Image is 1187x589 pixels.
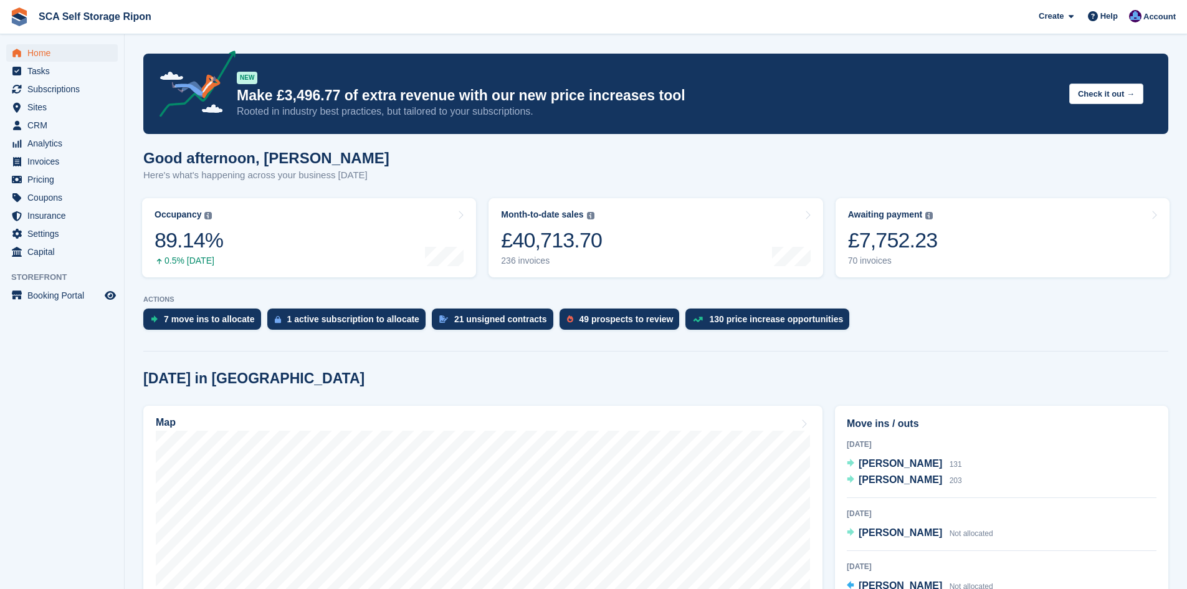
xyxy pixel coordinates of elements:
span: CRM [27,117,102,134]
div: 236 invoices [501,256,602,266]
span: Account [1143,11,1176,23]
div: 70 invoices [848,256,938,266]
a: Occupancy 89.14% 0.5% [DATE] [142,198,476,277]
p: Here's what's happening across your business [DATE] [143,168,389,183]
p: Make £3,496.77 of extra revenue with our new price increases tool [237,87,1059,105]
span: Booking Portal [27,287,102,304]
div: 49 prospects to review [579,314,674,324]
img: icon-info-grey-7440780725fd019a000dd9b08b2336e03edf1995a4989e88bcd33f0948082b44.svg [204,212,212,219]
a: 1 active subscription to allocate [267,309,432,336]
a: menu [6,80,118,98]
span: [PERSON_NAME] [859,458,942,469]
a: menu [6,225,118,242]
img: Sarah Race [1129,10,1142,22]
a: menu [6,171,118,188]
a: menu [6,207,118,224]
div: [DATE] [847,561,1156,572]
span: [PERSON_NAME] [859,474,942,485]
span: Create [1039,10,1064,22]
span: Sites [27,98,102,116]
div: £40,713.70 [501,227,602,253]
a: [PERSON_NAME] 203 [847,472,962,489]
img: icon-info-grey-7440780725fd019a000dd9b08b2336e03edf1995a4989e88bcd33f0948082b44.svg [587,212,594,219]
a: 130 price increase opportunities [685,309,856,336]
a: 7 move ins to allocate [143,309,267,336]
h2: [DATE] in [GEOGRAPHIC_DATA] [143,370,365,387]
a: menu [6,243,118,261]
div: 0.5% [DATE] [155,256,223,266]
a: menu [6,135,118,152]
a: Preview store [103,288,118,303]
a: menu [6,44,118,62]
a: 49 prospects to review [560,309,686,336]
span: Settings [27,225,102,242]
h2: Move ins / outs [847,416,1156,431]
span: Home [27,44,102,62]
h1: Good afternoon, [PERSON_NAME] [143,150,389,166]
span: Analytics [27,135,102,152]
img: icon-info-grey-7440780725fd019a000dd9b08b2336e03edf1995a4989e88bcd33f0948082b44.svg [925,212,933,219]
span: 131 [950,460,962,469]
img: move_ins_to_allocate_icon-fdf77a2bb77ea45bf5b3d319d69a93e2d87916cf1d5bf7949dd705db3b84f3ca.svg [151,315,158,323]
a: 21 unsigned contracts [432,309,560,336]
p: Rooted in industry best practices, but tailored to your subscriptions. [237,105,1059,118]
span: Insurance [27,207,102,224]
a: SCA Self Storage Ripon [34,6,156,27]
a: menu [6,98,118,116]
img: price-adjustments-announcement-icon-8257ccfd72463d97f412b2fc003d46551f7dbcb40ab6d574587a9cd5c0d94... [149,50,236,122]
span: 203 [950,476,962,485]
span: Capital [27,243,102,261]
div: 1 active subscription to allocate [287,314,419,324]
a: Month-to-date sales £40,713.70 236 invoices [489,198,822,277]
a: menu [6,189,118,206]
div: 21 unsigned contracts [454,314,547,324]
span: [PERSON_NAME] [859,527,942,538]
button: Check it out → [1069,84,1143,104]
p: ACTIONS [143,295,1168,304]
span: Pricing [27,171,102,188]
a: [PERSON_NAME] Not allocated [847,525,993,542]
a: [PERSON_NAME] 131 [847,456,962,472]
span: Not allocated [950,529,993,538]
a: menu [6,153,118,170]
img: stora-icon-8386f47178a22dfd0bd8f6a31ec36ba5ce8667c1dd55bd0f319d3a0aa187defe.svg [10,7,29,26]
h2: Map [156,417,176,428]
a: menu [6,117,118,134]
div: £7,752.23 [848,227,938,253]
img: prospect-51fa495bee0391a8d652442698ab0144808aea92771e9ea1ae160a38d050c398.svg [567,315,573,323]
div: 130 price increase opportunities [709,314,843,324]
div: Month-to-date sales [501,209,583,220]
a: menu [6,62,118,80]
img: contract_signature_icon-13c848040528278c33f63329250d36e43548de30e8caae1d1a13099fd9432cc5.svg [439,315,448,323]
a: Awaiting payment £7,752.23 70 invoices [836,198,1170,277]
div: 7 move ins to allocate [164,314,255,324]
img: price_increase_opportunities-93ffe204e8149a01c8c9dc8f82e8f89637d9d84a8eef4429ea346261dce0b2c0.svg [693,317,703,322]
span: Subscriptions [27,80,102,98]
span: Storefront [11,271,124,284]
div: [DATE] [847,508,1156,519]
img: active_subscription_to_allocate_icon-d502201f5373d7db506a760aba3b589e785aa758c864c3986d89f69b8ff3... [275,315,281,323]
div: Occupancy [155,209,201,220]
span: Tasks [27,62,102,80]
span: Coupons [27,189,102,206]
div: Awaiting payment [848,209,923,220]
span: Help [1100,10,1118,22]
div: NEW [237,72,257,84]
span: Invoices [27,153,102,170]
a: menu [6,287,118,304]
div: [DATE] [847,439,1156,450]
div: 89.14% [155,227,223,253]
